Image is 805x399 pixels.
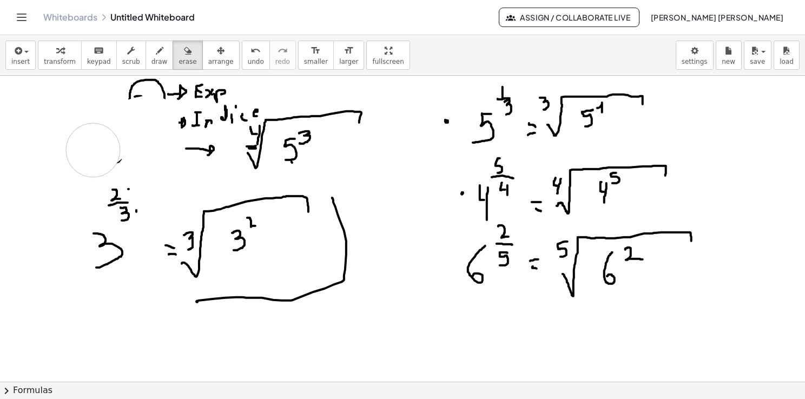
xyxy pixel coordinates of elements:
[122,58,140,65] span: scrub
[13,9,30,26] button: Toggle navigation
[339,58,358,65] span: larger
[38,41,82,70] button: transform
[81,41,117,70] button: keyboardkeypad
[208,58,234,65] span: arrange
[275,58,290,65] span: redo
[508,12,631,22] span: Assign / Collaborate Live
[173,41,202,70] button: erase
[499,8,640,27] button: Assign / Collaborate Live
[750,58,765,65] span: save
[311,44,321,57] i: format_size
[774,41,800,70] button: load
[11,58,30,65] span: insert
[242,41,270,70] button: undoundo
[5,41,36,70] button: insert
[269,41,296,70] button: redoredo
[94,44,104,57] i: keyboard
[780,58,794,65] span: load
[298,41,334,70] button: format_sizesmaller
[366,41,410,70] button: fullscreen
[179,58,196,65] span: erase
[722,58,735,65] span: new
[642,8,792,27] button: [PERSON_NAME] [PERSON_NAME]
[278,44,288,57] i: redo
[304,58,328,65] span: smaller
[344,44,354,57] i: format_size
[744,41,771,70] button: save
[333,41,364,70] button: format_sizelarger
[248,58,264,65] span: undo
[202,41,240,70] button: arrange
[250,44,261,57] i: undo
[716,41,742,70] button: new
[44,58,76,65] span: transform
[116,41,146,70] button: scrub
[682,58,708,65] span: settings
[87,58,111,65] span: keypad
[676,41,714,70] button: settings
[151,58,168,65] span: draw
[146,41,174,70] button: draw
[43,12,97,23] a: Whiteboards
[650,12,783,22] span: [PERSON_NAME] [PERSON_NAME]
[372,58,404,65] span: fullscreen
